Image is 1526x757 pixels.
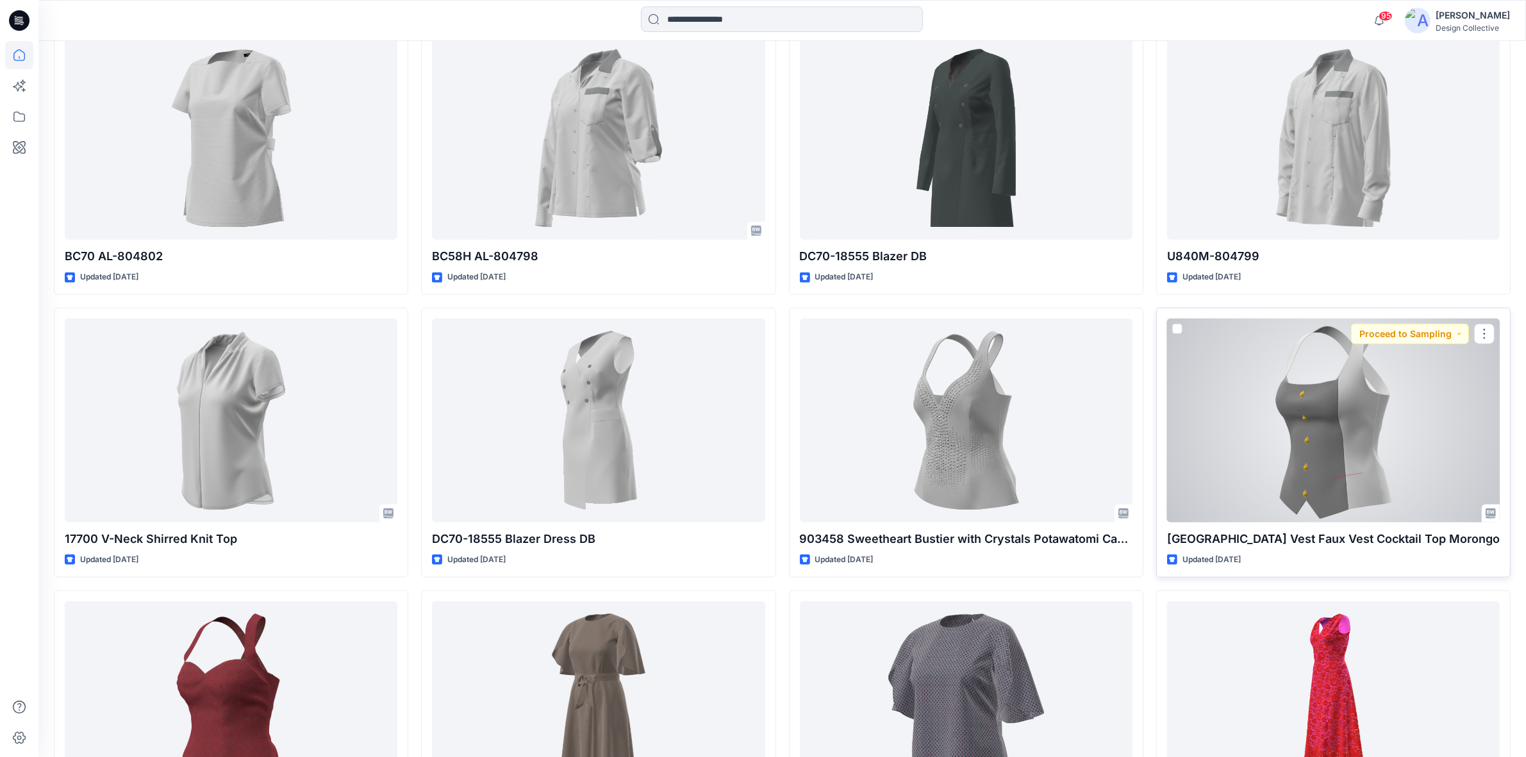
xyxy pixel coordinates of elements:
[1167,530,1500,548] p: [GEOGRAPHIC_DATA] Vest Faux Vest Cocktail Top Morongo
[800,530,1132,548] p: 903458 Sweetheart Bustier with Crystals Potawatomi Casino
[1182,553,1241,567] p: Updated [DATE]
[447,553,506,567] p: Updated [DATE]
[815,270,874,284] p: Updated [DATE]
[432,319,765,522] a: DC70-18555 Blazer Dress DB
[447,270,506,284] p: Updated [DATE]
[80,270,138,284] p: Updated [DATE]
[1436,8,1510,23] div: [PERSON_NAME]
[432,530,765,548] p: DC70-18555 Blazer Dress DB
[80,553,138,567] p: Updated [DATE]
[65,530,397,548] p: 17700 V-Neck Shirred Knit Top
[1405,8,1431,33] img: avatar
[65,319,397,522] a: 17700 V-Neck Shirred Knit Top
[800,36,1132,240] a: DC70-18555 Blazer DB
[1182,270,1241,284] p: Updated [DATE]
[1379,11,1393,21] span: 95
[815,553,874,567] p: Updated [DATE]
[1436,23,1510,33] div: Design Collective
[1167,247,1500,265] p: U840M-804799
[800,247,1132,265] p: DC70-18555 Blazer DB
[432,36,765,240] a: BC58H AL-804798
[1167,319,1500,522] a: 18584 Square Vest Faux Vest Cocktail Top Morongo
[65,247,397,265] p: BC70 AL-804802
[1167,36,1500,240] a: U840M-804799
[800,319,1132,522] a: 903458 Sweetheart Bustier with Crystals Potawatomi Casino
[65,36,397,240] a: BC70 AL-804802
[432,247,765,265] p: BC58H AL-804798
